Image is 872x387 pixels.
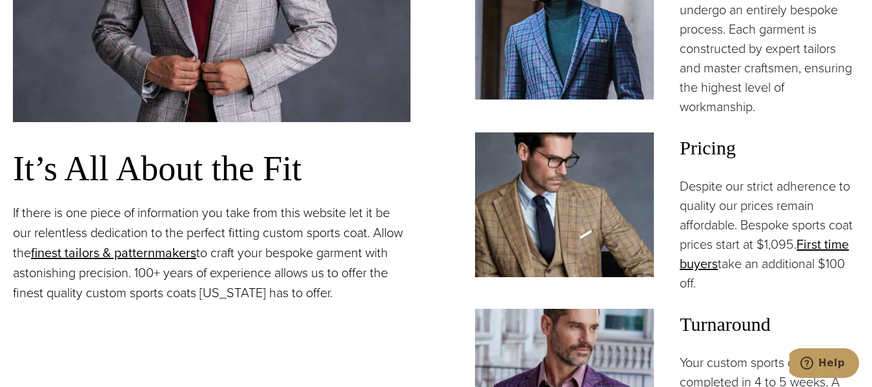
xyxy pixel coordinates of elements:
a: First time buyers [680,235,849,273]
span: Turnaround [680,309,859,340]
p: Despite our strict adherence to quality our prices remain affordable. Bespoke sports coat prices ... [680,176,859,293]
img: Client in green custom tailored sportscoat with blue subtle windowpane, vest, dress shirt and pal... [475,132,654,277]
p: If there is one piece of information you take from this website let it be our relentless dedicati... [13,203,411,303]
iframe: Opens a widget where you can chat to one of our agents [789,348,859,381]
span: Pricing [680,132,859,163]
a: finest tailors & patternmakers [31,243,196,262]
h3: It’s All About the Fit [13,148,411,190]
